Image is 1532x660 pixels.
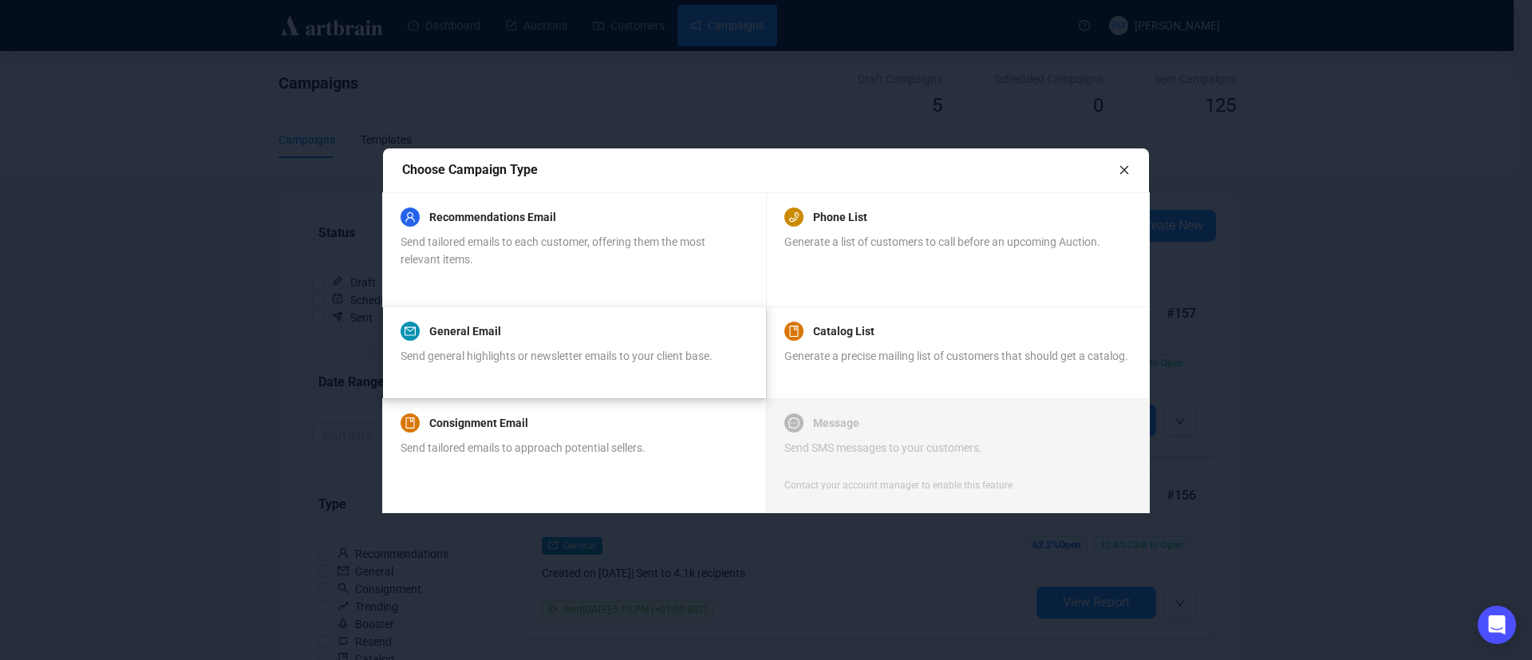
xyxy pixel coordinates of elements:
span: Send tailored emails to approach potential sellers. [401,441,646,454]
span: phone [788,211,800,223]
div: Open Intercom Messenger [1478,606,1516,644]
span: Generate a list of customers to call before an upcoming Auction. [784,235,1100,248]
div: Contact your account manager to enable this feature [784,477,1013,493]
span: user [405,211,416,223]
div: Choose Campaign Type [402,160,1119,180]
a: General Email [429,322,501,341]
a: Consignment Email [429,413,528,433]
span: mail [405,326,416,337]
span: close [1119,164,1130,176]
a: Recommendations Email [429,207,556,227]
a: Phone List [813,207,867,227]
span: Send tailored emails to each customer, offering them the most relevant items. [401,235,705,266]
span: Send general highlights or newsletter emails to your client base. [401,350,713,362]
span: book [788,326,800,337]
span: book [405,417,416,429]
a: Message [813,413,859,433]
span: Send SMS messages to your customers. [784,441,982,454]
span: Generate a precise mailing list of customers that should get a catalog. [784,350,1128,362]
span: message [788,417,800,429]
a: Catalog List [813,322,875,341]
